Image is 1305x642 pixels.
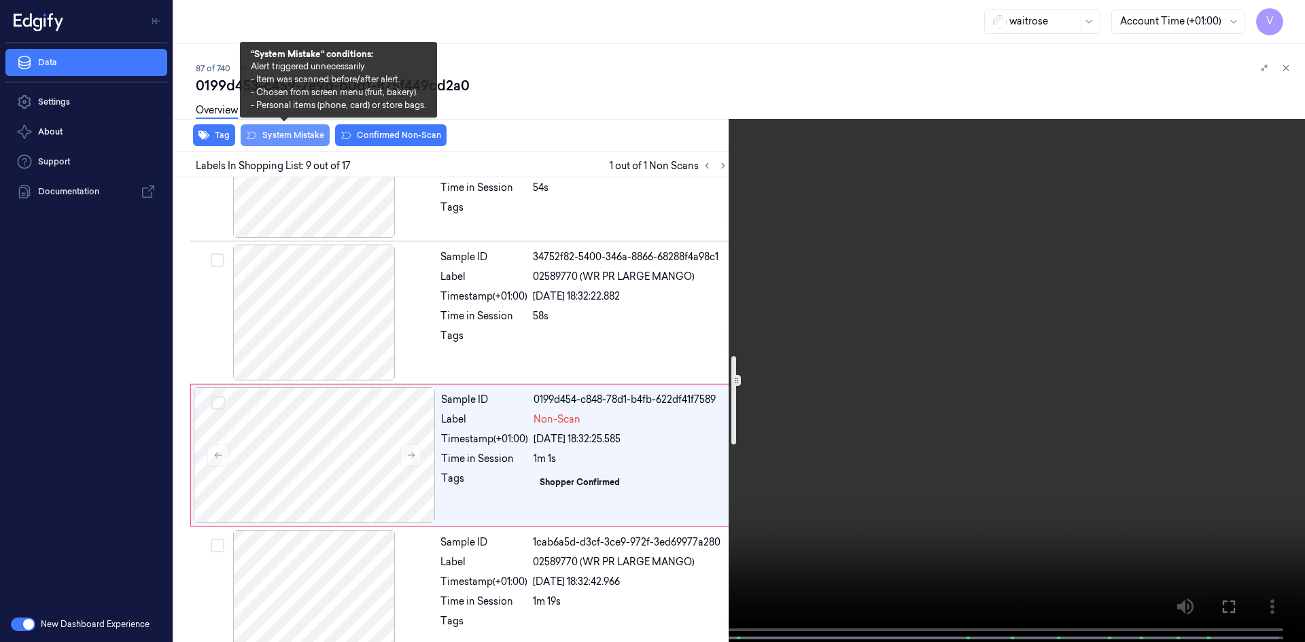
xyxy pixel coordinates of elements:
button: Confirmed Non-Scan [335,124,447,146]
div: 1cab6a5d-d3cf-3ce9-972f-3ed69977a280 [533,535,729,550]
button: Select row [211,253,224,267]
div: Label [440,270,527,284]
div: 1m 1s [534,452,728,466]
div: Time in Session [440,309,527,323]
div: Tags [440,329,527,351]
span: 02589770 (WR PR LARGE MANGO) [533,270,695,284]
div: 0199d454-c848-78d1-b4fb-622df41f7589 [534,393,728,407]
a: Data [5,49,167,76]
div: Tags [441,471,528,493]
span: Labels In Shopping List: 9 out of 17 [196,159,351,173]
div: 1m 19s [533,594,729,609]
div: Tags [440,200,527,222]
div: [DATE] 18:32:25.585 [534,432,728,446]
div: Sample ID [440,250,527,264]
div: Time in Session [440,181,527,195]
div: Timestamp (+01:00) [440,289,527,304]
div: Sample ID [441,393,528,407]
span: 02589770 (WR PR LARGE MANGO) [533,555,695,569]
div: [DATE] 18:32:22.882 [533,289,729,304]
div: 58s [533,309,729,323]
div: Timestamp (+01:00) [441,432,528,446]
div: 0199d453-c459-7e9d-b0d1-875f449cd2a0 [196,76,1294,95]
a: Support [5,148,167,175]
div: Time in Session [441,452,528,466]
span: 1 out of 1 Non Scans [610,158,731,174]
div: 54s [533,181,729,195]
div: Sample ID [440,535,527,550]
span: Non-Scan [534,412,580,427]
div: Timestamp (+01:00) [440,575,527,589]
button: Select row [211,539,224,552]
div: Tags [440,614,527,636]
button: Tag [193,124,235,146]
div: 34752f82-5400-346a-8866-68288f4a98c1 [533,250,729,264]
div: Label [440,555,527,569]
div: Label [441,412,528,427]
button: Toggle Navigation [145,10,167,32]
a: Settings [5,88,167,115]
div: [DATE] 18:32:42.966 [533,575,729,589]
button: About [5,118,167,145]
div: Time in Session [440,594,527,609]
button: Select row [211,396,225,410]
button: V [1256,8,1283,35]
a: Documentation [5,178,167,205]
div: Shopper Confirmed [540,476,620,488]
button: System Mistake [241,124,330,146]
a: Overview [196,103,238,119]
span: 87 of 740 [196,63,230,74]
